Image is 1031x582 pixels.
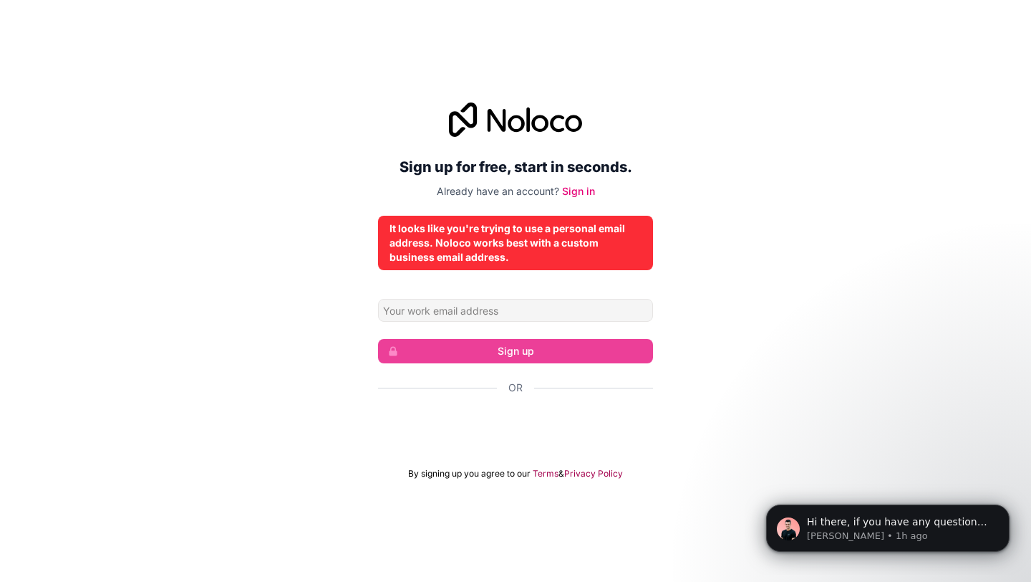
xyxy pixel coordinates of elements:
div: It looks like you're trying to use a personal email address. Noloco works best with a custom busi... [389,221,642,264]
a: Privacy Policy [564,468,623,480]
span: Or [508,381,523,395]
span: & [558,468,564,480]
button: Sign up [378,339,653,363]
iframe: To enrich screen reader interactions, please activate Accessibility in Grammarly extension settings [371,411,660,442]
span: Already have an account? [437,185,559,197]
input: Email address [378,299,653,322]
a: Sign in [562,185,595,197]
span: By signing up you agree to our [408,468,531,480]
iframe: Intercom notifications message [745,474,1031,575]
a: Terms [533,468,558,480]
h2: Sign up for free, start in seconds. [378,154,653,180]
